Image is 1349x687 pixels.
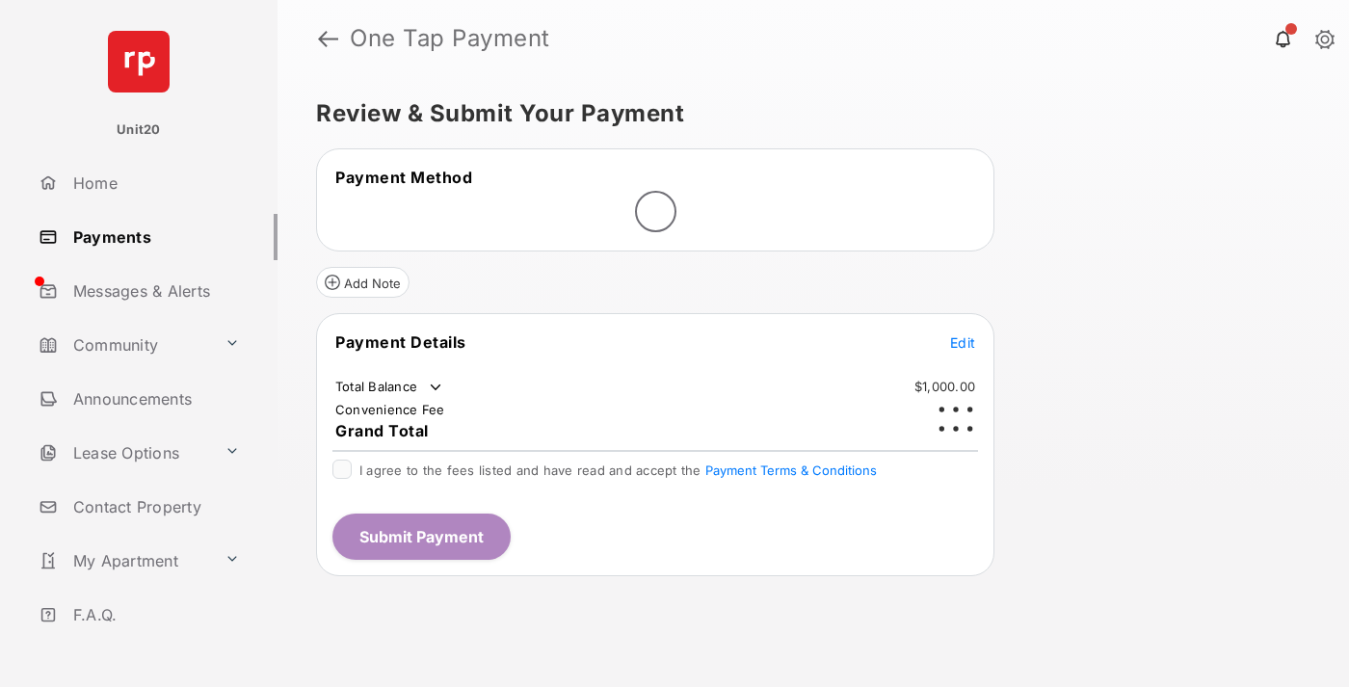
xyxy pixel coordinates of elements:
[359,462,877,478] span: I agree to the fees listed and have read and accept the
[31,214,278,260] a: Payments
[31,268,278,314] a: Messages & Alerts
[31,592,278,638] a: F.A.Q.
[31,484,278,530] a: Contact Property
[334,378,445,397] td: Total Balance
[316,102,1295,125] h5: Review & Submit Your Payment
[31,538,217,584] a: My Apartment
[350,27,550,50] strong: One Tap Payment
[334,401,446,418] td: Convenience Fee
[950,334,975,351] span: Edit
[31,322,217,368] a: Community
[108,31,170,92] img: svg+xml;base64,PHN2ZyB4bWxucz0iaHR0cDovL3d3dy53My5vcmcvMjAwMC9zdmciIHdpZHRoPSI2NCIgaGVpZ2h0PSI2NC...
[950,332,975,352] button: Edit
[332,514,511,560] button: Submit Payment
[31,160,278,206] a: Home
[31,376,278,422] a: Announcements
[31,430,217,476] a: Lease Options
[335,168,472,187] span: Payment Method
[335,332,466,352] span: Payment Details
[117,120,161,140] p: Unit20
[335,421,429,440] span: Grand Total
[913,378,976,395] td: $1,000.00
[316,267,410,298] button: Add Note
[705,462,877,478] button: I agree to the fees listed and have read and accept the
